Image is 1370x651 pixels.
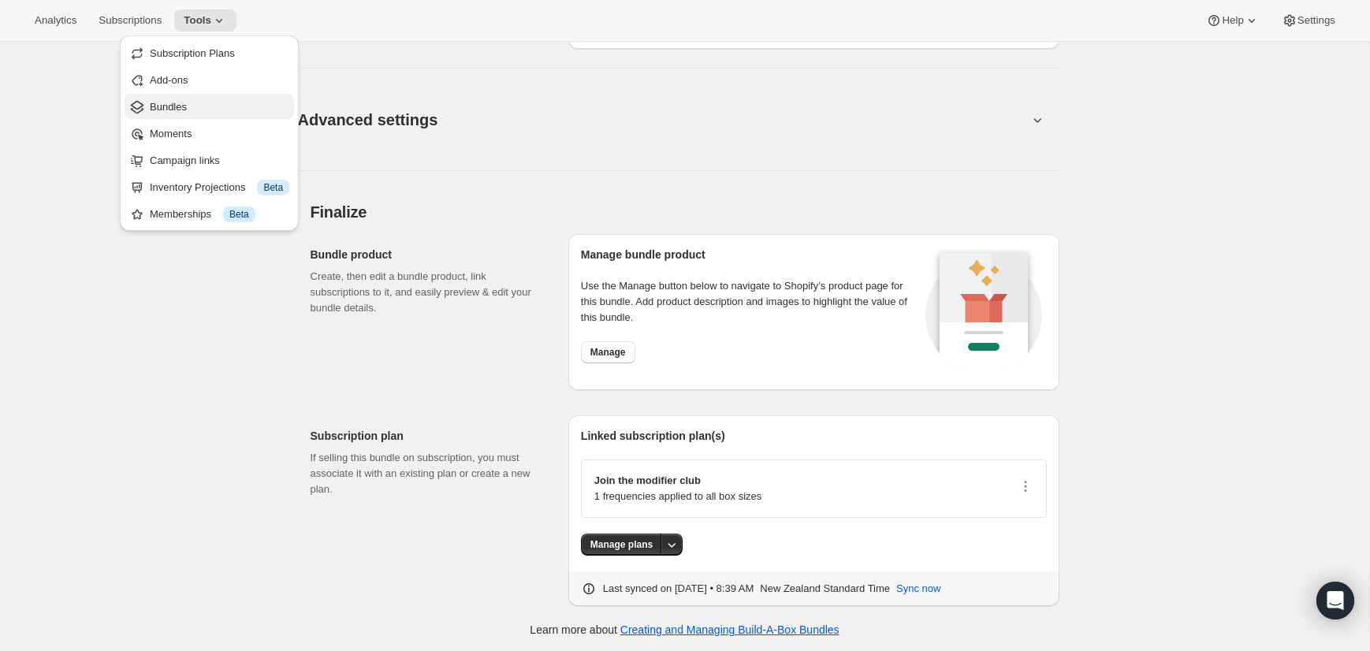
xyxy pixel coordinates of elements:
[1316,582,1354,619] div: Open Intercom Messenger
[125,201,294,226] button: Memberships
[150,180,289,195] div: Inventory Projections
[184,14,211,27] span: Tools
[311,269,543,316] p: Create, then edit a bundle product, link subscriptions to it, and easily preview & edit your bund...
[25,9,86,32] button: Analytics
[229,208,249,221] span: Beta
[311,247,543,262] h2: Bundle product
[150,101,187,113] span: Bundles
[530,622,839,638] p: Learn more about
[887,576,950,601] button: Sync now
[594,489,761,504] p: 1 frequencies applied to all box sizes
[125,147,294,173] button: Campaign links
[150,74,188,86] span: Add-ons
[760,581,890,597] p: New Zealand Standard Time
[150,47,235,59] span: Subscription Plans
[620,623,839,636] a: Creating and Managing Build-A-Box Bundles
[1222,14,1243,27] span: Help
[35,14,76,27] span: Analytics
[263,181,283,194] span: Beta
[1197,9,1268,32] button: Help
[150,206,289,222] div: Memberships
[311,428,543,444] h2: Subscription plan
[298,107,438,132] span: Advanced settings
[150,154,220,166] span: Campaign links
[174,9,236,32] button: Tools
[581,278,921,325] p: Use the Manage button below to navigate to Shopify’s product page for this bundle. Add product de...
[89,9,171,32] button: Subscriptions
[581,247,921,262] h2: Manage bundle product
[590,538,653,551] span: Manage plans
[590,346,626,359] span: Manage
[581,534,662,556] button: Manage plans
[311,450,543,497] p: If selling this bundle on subscription, you must associate it with an existing plan or create a n...
[1297,14,1335,27] span: Settings
[125,174,294,199] button: Inventory Projections
[594,473,761,489] p: Join the modifier club
[125,40,294,65] button: Subscription Plans
[581,428,1047,444] h2: Linked subscription plan(s)
[1272,9,1345,32] button: Settings
[125,67,294,92] button: Add-ons
[150,128,192,139] span: Moments
[125,94,294,119] button: Bundles
[311,203,1059,221] h2: Finalize
[661,534,683,556] button: More actions
[289,89,1037,150] button: Advanced settings
[125,121,294,146] button: Moments
[603,581,754,597] p: Last synced on [DATE] • 8:39 AM
[99,14,162,27] span: Subscriptions
[581,341,635,363] button: Manage
[896,581,940,597] span: Sync now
